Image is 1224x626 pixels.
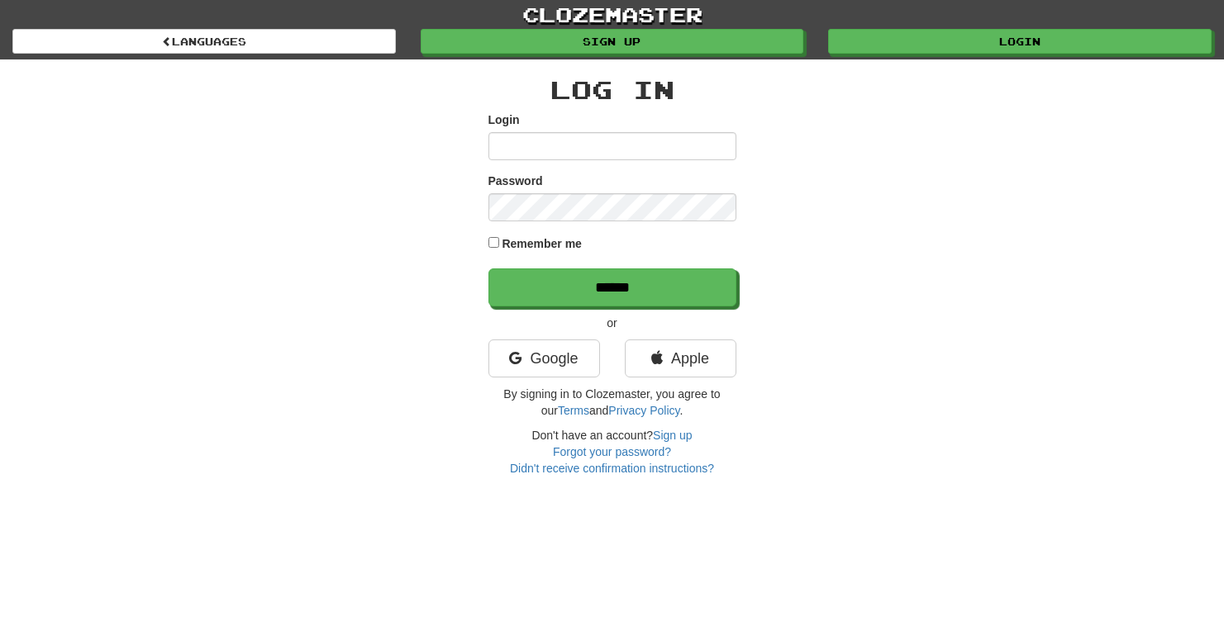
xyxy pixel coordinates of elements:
[608,404,679,417] a: Privacy Policy
[488,76,736,103] h2: Log In
[502,235,582,252] label: Remember me
[510,462,714,475] a: Didn't receive confirmation instructions?
[12,29,396,54] a: Languages
[488,315,736,331] p: or
[421,29,804,54] a: Sign up
[653,429,692,442] a: Sign up
[558,404,589,417] a: Terms
[625,339,736,377] a: Apple
[488,386,736,419] p: By signing in to Clozemaster, you agree to our and .
[488,339,600,377] a: Google
[488,427,736,477] div: Don't have an account?
[488,111,520,128] label: Login
[488,173,543,189] label: Password
[553,445,671,458] a: Forgot your password?
[828,29,1212,54] a: Login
